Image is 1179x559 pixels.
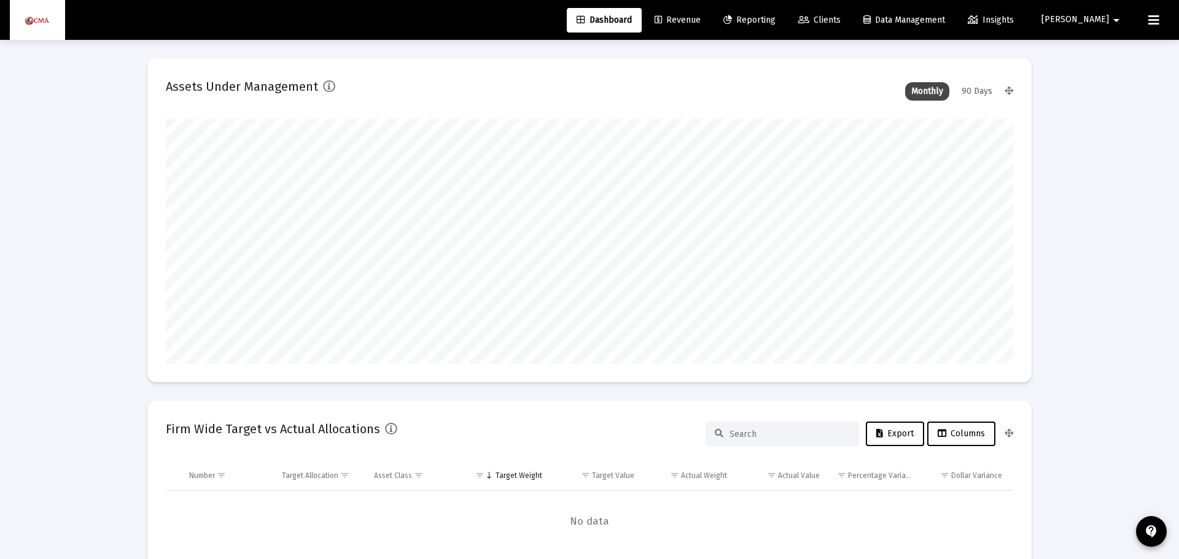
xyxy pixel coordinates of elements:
span: Revenue [655,15,701,25]
span: Show filter options for column 'Asset Class' [414,471,423,480]
span: Show filter options for column 'Percentage Variance' [837,471,846,480]
mat-icon: contact_support [1144,524,1159,539]
td: Column Dollar Variance [920,461,1013,490]
h2: Assets Under Management [166,77,318,96]
span: Show filter options for column 'Actual Weight' [670,471,679,480]
span: Data Management [863,15,945,25]
span: Show filter options for column 'Number' [217,471,226,480]
div: Target Value [592,471,634,480]
a: Reporting [714,8,785,33]
a: Data Management [854,8,955,33]
a: Dashboard [567,8,642,33]
a: Insights [958,8,1024,33]
td: Column Asset Class [365,461,458,490]
td: Column Actual Weight [643,461,736,490]
div: Target Weight [496,471,542,480]
td: Column Target Value [551,461,644,490]
div: Actual Weight [681,471,727,480]
div: Dollar Variance [951,471,1002,480]
td: Column Percentage Variance [828,461,921,490]
div: Monthly [905,82,949,101]
td: Column Number [181,461,273,490]
div: 90 Days [955,82,998,101]
button: Export [866,422,924,446]
button: [PERSON_NAME] [1027,7,1138,32]
td: Column Target Allocation [273,461,366,490]
td: Column Actual Value [736,461,828,490]
h2: Firm Wide Target vs Actual Allocations [166,419,380,439]
span: Show filter options for column 'Actual Value' [767,471,776,480]
button: Columns [927,422,995,446]
span: Clients [798,15,841,25]
img: Dashboard [19,8,56,33]
span: Show filter options for column 'Target Weight' [475,471,484,480]
td: Column Target Weight [458,461,551,490]
span: Show filter options for column 'Target Value' [581,471,590,480]
div: Actual Value [778,471,820,480]
a: Clients [788,8,850,33]
div: Data grid [166,461,1013,552]
span: Insights [968,15,1014,25]
span: Show filter options for column 'Target Allocation' [340,471,349,480]
span: [PERSON_NAME] [1041,15,1109,25]
span: Columns [938,428,985,439]
mat-icon: arrow_drop_down [1109,8,1124,33]
div: Target Allocation [282,471,338,480]
div: Number [189,471,215,480]
a: Revenue [645,8,710,33]
span: Export [876,428,914,439]
span: Dashboard [577,15,632,25]
input: Search [730,429,850,439]
span: Show filter options for column 'Dollar Variance' [940,471,949,480]
div: Percentage Variance [848,471,913,480]
span: Reporting [723,15,776,25]
span: No data [166,515,1013,528]
div: Asset Class [374,471,412,480]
